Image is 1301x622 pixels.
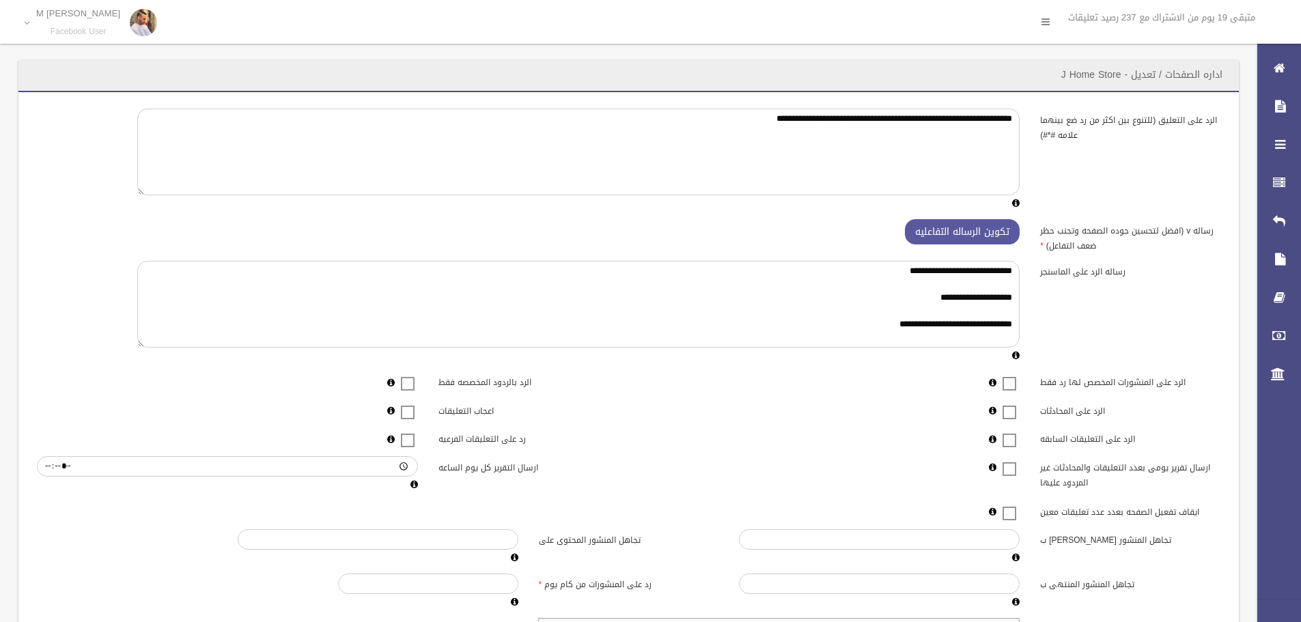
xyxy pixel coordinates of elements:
[1030,109,1231,143] label: الرد على التعليق (للتنوع بين اكثر من رد ضع بينهما علامه #*#)
[428,456,629,475] label: ارسال التقرير كل يوم الساعه
[1030,371,1231,391] label: الرد على المنشورات المخصص لها رد فقط
[1030,399,1231,419] label: الرد على المحادثات
[36,8,120,18] p: M [PERSON_NAME]
[428,428,629,447] label: رد على التعليقات الفرعيه
[1030,529,1231,548] label: تجاهل المنشور [PERSON_NAME] ب
[1030,574,1231,593] label: تجاهل المنشور المنتهى ب
[1030,261,1231,280] label: رساله الرد على الماسنجر
[1030,456,1231,490] label: ارسال تقرير يومى بعدد التعليقات والمحادثات غير المردود عليها
[428,399,629,419] label: اعجاب التعليقات
[529,529,729,548] label: تجاهل المنشور المحتوى على
[1030,500,1231,520] label: ايقاف تفعيل الصفحه بعدد عدد تعليقات معين
[1045,61,1239,88] header: اداره الصفحات / تعديل - J Home Store
[428,371,629,391] label: الرد بالردود المخصصه فقط
[36,27,120,37] small: Facebook User
[1030,219,1231,253] label: رساله v (افضل لتحسين جوده الصفحه وتجنب حظر ضعف التفاعل)
[1030,428,1231,447] label: الرد على التعليقات السابقه
[905,219,1020,244] button: تكوين الرساله التفاعليه
[529,574,729,593] label: رد على المنشورات من كام يوم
